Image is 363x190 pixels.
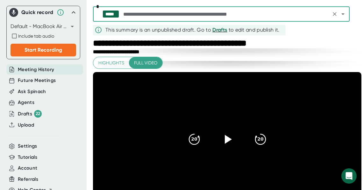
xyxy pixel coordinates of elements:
button: Ask Spinach [18,88,46,95]
button: Open [338,10,347,18]
span: Start Recording [25,47,62,53]
button: Future Meetings [18,77,56,84]
div: Open Intercom Messenger [341,168,357,184]
button: Settings [18,142,37,150]
div: This summary is an unpublished draft. Go to to edit and publish it. [105,26,280,34]
button: Referrals [18,176,38,183]
div: Drafts [18,110,42,118]
div: Quick record [9,6,77,19]
button: Drafts 22 [18,110,42,118]
div: Record both your microphone and the audio from your browser tab (e.g., videos, meetings, etc.) [11,32,76,40]
div: 22 [34,110,42,118]
button: Drafts [212,26,227,34]
button: Full video [129,57,162,69]
button: Meeting History [18,66,54,73]
div: Default - MacBook Air Microphone (Built-in) [11,21,76,32]
div: Quick record [21,9,53,16]
button: Upload [18,121,34,129]
span: Drafts [212,27,227,33]
span: Full video [134,59,157,67]
button: Highlights [93,57,129,69]
button: Clear [330,10,339,18]
span: Highlights [98,59,124,67]
button: Account [18,164,37,172]
button: Agents [18,99,34,106]
button: Start Recording [11,44,76,56]
span: Include tab audio [18,33,54,39]
button: Tutorials [18,154,37,161]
